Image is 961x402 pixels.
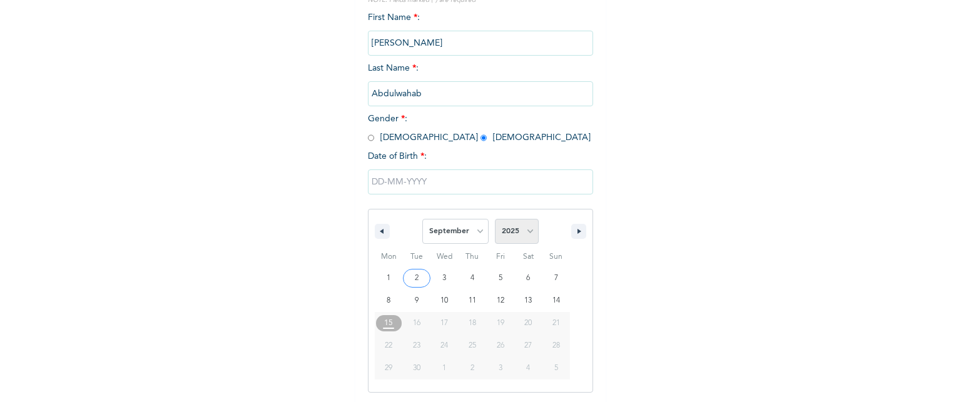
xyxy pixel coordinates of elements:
[368,114,591,142] span: Gender : [DEMOGRAPHIC_DATA] [DEMOGRAPHIC_DATA]
[440,312,448,334] span: 17
[526,267,530,289] span: 6
[403,312,431,334] button: 16
[403,357,431,379] button: 30
[430,312,459,334] button: 17
[552,289,560,312] span: 14
[368,169,593,194] input: DD-MM-YYYY
[542,267,570,289] button: 7
[430,267,459,289] button: 3
[470,267,474,289] span: 4
[368,31,593,56] input: Enter your first name
[413,312,420,334] span: 16
[459,289,487,312] button: 11
[486,267,514,289] button: 5
[486,289,514,312] button: 12
[514,289,542,312] button: 13
[375,334,403,357] button: 22
[368,81,593,106] input: Enter your last name
[430,334,459,357] button: 24
[387,289,390,312] span: 8
[384,312,393,334] span: 15
[368,64,593,98] span: Last Name :
[440,334,448,357] span: 24
[524,312,532,334] span: 20
[430,289,459,312] button: 10
[375,247,403,267] span: Mon
[459,312,487,334] button: 18
[469,289,476,312] span: 11
[524,334,532,357] span: 27
[497,334,504,357] span: 26
[430,247,459,267] span: Wed
[486,312,514,334] button: 19
[375,357,403,379] button: 29
[554,267,558,289] span: 7
[552,334,560,357] span: 28
[514,334,542,357] button: 27
[497,289,504,312] span: 12
[524,289,532,312] span: 13
[375,289,403,312] button: 8
[442,267,446,289] span: 3
[514,247,542,267] span: Sat
[413,357,420,379] span: 30
[403,267,431,289] button: 2
[415,267,419,289] span: 2
[459,267,487,289] button: 4
[459,334,487,357] button: 25
[387,267,390,289] span: 1
[469,334,476,357] span: 25
[368,150,427,163] span: Date of Birth :
[514,267,542,289] button: 6
[497,312,504,334] span: 19
[542,334,570,357] button: 28
[542,247,570,267] span: Sun
[368,13,593,48] span: First Name :
[440,289,448,312] span: 10
[542,312,570,334] button: 21
[499,267,502,289] span: 5
[375,267,403,289] button: 1
[552,312,560,334] span: 21
[459,247,487,267] span: Thu
[514,312,542,334] button: 20
[486,334,514,357] button: 26
[385,334,392,357] span: 22
[413,334,420,357] span: 23
[403,334,431,357] button: 23
[403,247,431,267] span: Tue
[469,312,476,334] span: 18
[415,289,419,312] span: 9
[375,312,403,334] button: 15
[486,247,514,267] span: Fri
[542,289,570,312] button: 14
[385,357,392,379] span: 29
[403,289,431,312] button: 9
